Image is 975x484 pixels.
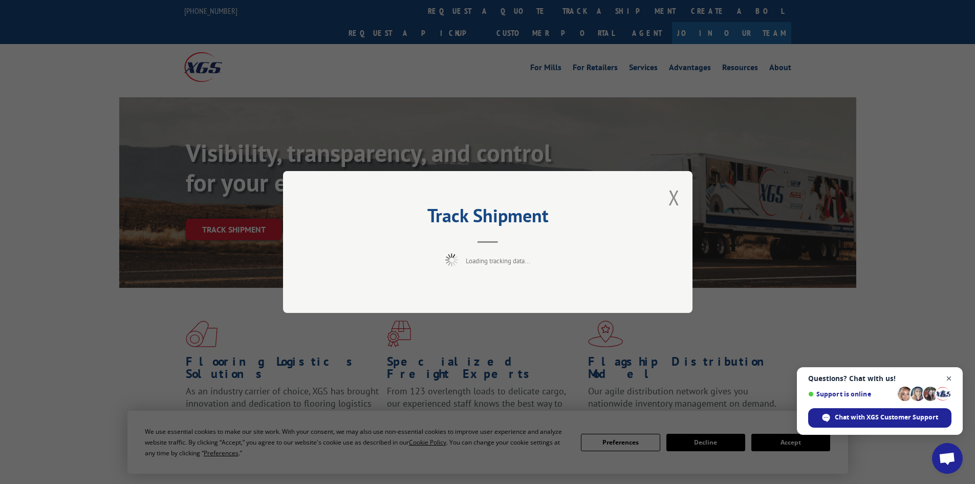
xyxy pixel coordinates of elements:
[808,374,951,383] span: Questions? Chat with us!
[445,254,458,266] img: xgs-loading
[808,408,951,428] div: Chat with XGS Customer Support
[668,184,680,211] button: Close modal
[932,443,963,474] div: Open chat
[835,413,938,422] span: Chat with XGS Customer Support
[334,208,641,228] h2: Track Shipment
[466,257,530,265] span: Loading tracking data...
[808,390,894,398] span: Support is online
[943,372,956,385] span: Close chat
